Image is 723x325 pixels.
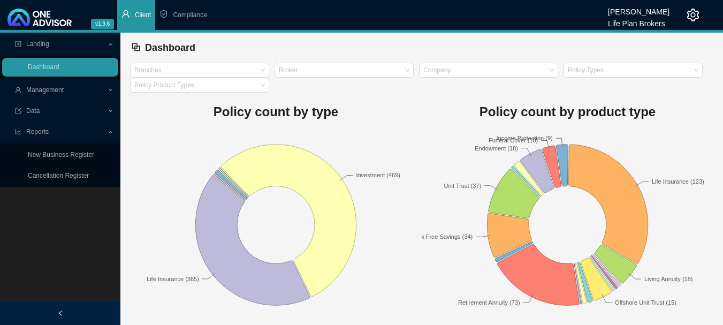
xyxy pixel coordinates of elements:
a: Cancellation Register [28,172,89,179]
text: Life Insurance (123) [652,178,704,185]
text: Funeral Cover (10) [489,138,538,144]
h1: Policy count by type [130,101,422,123]
span: user [15,87,21,93]
img: 2df55531c6924b55f21c4cf5d4484680-logo-light.svg [7,9,72,26]
div: Life Plan Brokers [608,14,669,26]
span: v1.9.6 [91,19,114,29]
h1: Policy count by product type [422,101,713,123]
div: [PERSON_NAME] [608,3,669,14]
text: Endowment (18) [475,145,518,152]
span: Compliance [173,11,207,19]
span: left [57,310,64,316]
text: Unit Trust (37) [444,183,481,189]
text: Income Protection (9) [497,135,553,141]
span: block [131,42,141,52]
span: Data [26,107,40,115]
span: profile [15,41,21,47]
span: line-chart [15,129,21,135]
span: user [121,10,130,18]
span: Management [26,86,64,94]
text: Tax Free Savings (34) [415,233,473,240]
span: setting [687,9,699,21]
span: Landing [26,40,49,48]
span: Reports [26,128,49,135]
text: Investment (469) [356,172,400,179]
span: Dashboard [145,42,195,53]
text: Life Insurance (365) [147,276,199,282]
text: Living Annuity (18) [644,276,693,282]
span: Client [135,11,151,19]
a: New Business Register [28,151,94,158]
text: Retirement Annuity (73) [458,299,520,306]
a: Dashboard [28,63,59,71]
span: import [15,108,21,114]
span: safety [159,10,168,18]
text: Offshore Unit Trust (15) [615,300,676,306]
